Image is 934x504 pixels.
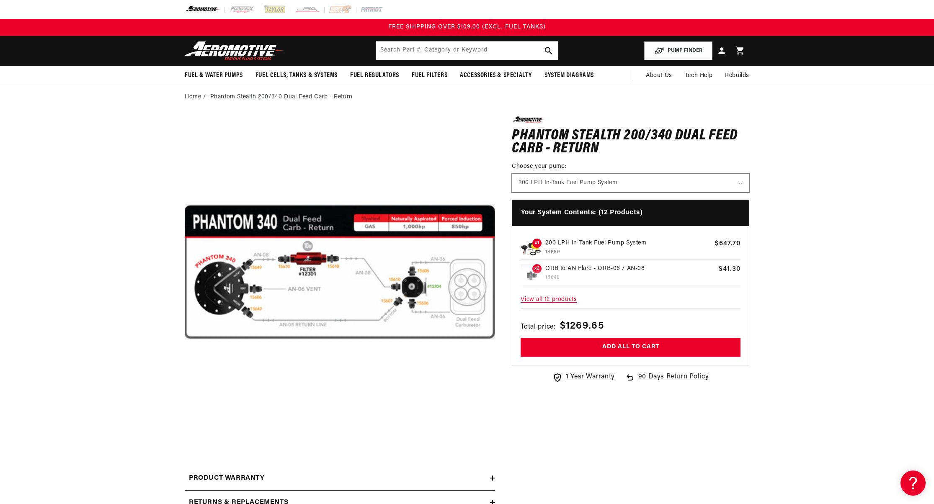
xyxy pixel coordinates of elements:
[646,72,672,79] span: About Us
[512,162,749,171] label: Choose your pump:
[521,264,740,285] a: ORB to AN Flare x2 ORB to AN Flare - ORB-06 / AN-08 15649 $41.30
[521,338,740,357] button: Add all to cart
[185,93,749,102] nav: breadcrumbs
[539,41,558,60] button: search button
[350,71,399,80] span: Fuel Regulators
[544,71,594,80] span: System Diagrams
[644,41,712,60] button: PUMP FINDER
[454,66,538,85] summary: Accessories & Specialty
[210,93,353,102] li: Phantom Stealth 200/340 Dual Feed Carb - Return
[521,239,740,260] a: 200 LPH In-Tank Fuel Pump System x1 200 LPH In-Tank Fuel Pump System 18689 $647.70
[560,319,604,334] span: $1269.65
[512,129,749,156] h1: Phantom Stealth 200/340 Dual Feed Carb - Return
[344,66,405,85] summary: Fuel Regulators
[545,239,711,248] p: 200 LPH In-Tank Fuel Pump System
[545,264,715,273] p: ORB to AN Flare - ORB-06 / AN-08
[552,372,615,383] a: 1 Year Warranty
[512,200,749,226] h4: Your System Contents: (12 Products)
[255,71,338,80] span: Fuel Cells, Tanks & Systems
[185,71,243,80] span: Fuel & Water Pumps
[521,264,542,285] img: ORB to AN Flare
[679,66,719,86] summary: Tech Help
[521,291,740,309] span: View all 12 products
[538,66,600,85] summary: System Diagrams
[388,24,546,30] span: FREE SHIPPING OVER $109.00 (EXCL. FUEL TANKS)
[185,466,495,491] summary: Product warranty
[715,239,740,249] span: $647.70
[185,93,201,102] a: Home
[460,71,532,80] span: Accessories & Specialty
[521,322,555,333] span: Total price:
[725,71,749,80] span: Rebuilds
[719,66,756,86] summary: Rebuilds
[625,372,709,391] a: 90 Days Return Policy
[182,41,286,61] img: Aeromotive
[640,66,679,86] a: About Us
[185,116,495,449] media-gallery: Gallery Viewer
[685,71,712,80] span: Tech Help
[189,473,265,484] h2: Product warranty
[405,66,454,85] summary: Fuel Filters
[532,264,542,273] span: x2
[521,239,542,260] img: 200 LPH In-Tank Fuel Pump System
[545,248,711,256] p: 18689
[412,71,447,80] span: Fuel Filters
[249,66,344,85] summary: Fuel Cells, Tanks & Systems
[178,66,249,85] summary: Fuel & Water Pumps
[719,264,740,274] span: $41.30
[532,239,542,248] span: x1
[638,372,709,391] span: 90 Days Return Policy
[566,372,615,383] span: 1 Year Warranty
[376,41,558,60] input: Search by Part Number, Category or Keyword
